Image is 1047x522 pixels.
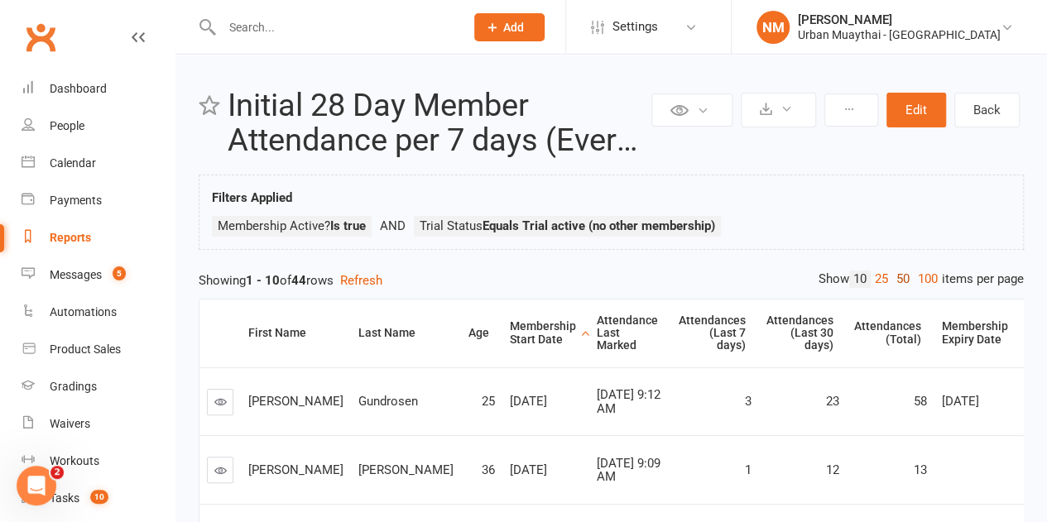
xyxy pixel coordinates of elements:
[679,314,746,352] div: Attendances (Last 7 days)
[90,490,108,504] span: 10
[612,8,658,45] span: Settings
[358,462,454,477] span: [PERSON_NAME]
[33,174,298,202] p: How can we help?
[954,93,1020,127] a: Back
[137,411,195,423] span: Messages
[474,13,545,41] button: Add
[50,342,121,356] div: Product Sales
[420,218,715,233] span: Trial Status
[510,462,547,477] span: [DATE]
[597,314,658,352] div: Attendance Last Marked
[22,294,175,331] a: Automations
[50,466,64,479] span: 2
[50,82,107,95] div: Dashboard
[826,394,839,409] span: 23
[50,305,117,318] div: Automations
[22,368,175,405] a: Gradings
[914,394,927,409] span: 58
[22,145,175,182] a: Calendar
[798,12,1001,27] div: [PERSON_NAME]
[34,347,277,382] div: How do I convert non-attending contacts to members or prospects?
[221,370,331,436] button: Help
[849,271,871,288] a: 10
[248,327,338,339] div: First Name
[228,89,647,158] h2: Initial 28 Day Member Attendance per 7 days (Every [DATE])
[50,231,91,244] div: Reports
[798,27,1001,42] div: Urban Muaythai - [GEOGRAPHIC_DATA]
[468,327,489,339] div: Age
[597,456,660,485] span: [DATE] 9:09 AM
[96,26,129,60] div: Profile image for Bec
[24,341,307,389] div: How do I convert non-attending contacts to members or prospects?
[65,26,98,60] div: Profile image for Jessica
[218,218,366,233] span: Membership Active?
[217,16,453,39] input: Search...
[745,462,752,477] span: 1
[503,21,524,34] span: Add
[50,119,84,132] div: People
[17,466,56,505] iframe: Intercom live chat
[50,268,102,281] div: Messages
[358,394,418,409] span: Gundrosen
[22,443,175,480] a: Workouts
[358,327,448,339] div: Last Name
[212,190,292,205] strong: Filters Applied
[914,271,942,288] a: 100
[50,454,99,467] div: Workouts
[262,411,289,423] span: Help
[22,331,175,368] a: Product Sales
[34,309,134,327] span: Search for help
[24,301,307,334] button: Search for help
[942,320,1008,346] div: Membership Expiry Date
[871,271,892,288] a: 25
[482,394,495,409] span: 25
[766,314,833,352] div: Attendances (Last 30 days)
[482,462,495,477] span: 36
[892,271,914,288] a: 50
[854,320,921,346] div: Attendances (Total)
[340,271,382,290] button: Refresh
[22,480,175,517] a: Tasks 10
[597,387,660,416] span: [DATE] 9:12 AM
[22,219,175,256] a: Reports
[483,218,715,233] strong: Equals Trial active (no other membership)
[50,194,102,207] div: Payments
[199,271,1024,290] div: Showing of rows
[34,237,277,254] div: Ask a question
[50,491,79,505] div: Tasks
[22,256,175,294] a: Messages 5
[745,394,752,409] span: 3
[246,273,280,288] strong: 1 - 10
[510,394,547,409] span: [DATE]
[22,405,175,443] a: Waivers
[110,370,220,436] button: Messages
[291,273,306,288] strong: 44
[22,182,175,219] a: Payments
[510,320,576,346] div: Membership Start Date
[17,223,315,285] div: Ask a questionAI Agent and team can help
[33,117,298,174] p: Hi [PERSON_NAME] 👋
[248,462,343,477] span: [PERSON_NAME]
[330,218,366,233] strong: Is true
[50,380,97,393] div: Gradings
[914,462,927,477] span: 13
[22,108,175,145] a: People
[36,411,74,423] span: Home
[819,271,1024,288] div: Show items per page
[34,254,277,271] div: AI Agent and team can help
[248,394,343,409] span: [PERSON_NAME]
[886,93,946,127] button: Edit
[756,11,790,44] div: NM
[22,70,175,108] a: Dashboard
[33,26,66,60] img: Profile image for Sam
[50,417,90,430] div: Waivers
[942,394,979,409] span: [DATE]
[826,462,839,477] span: 12
[113,266,126,280] span: 5
[50,156,96,170] div: Calendar
[20,17,61,58] a: Clubworx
